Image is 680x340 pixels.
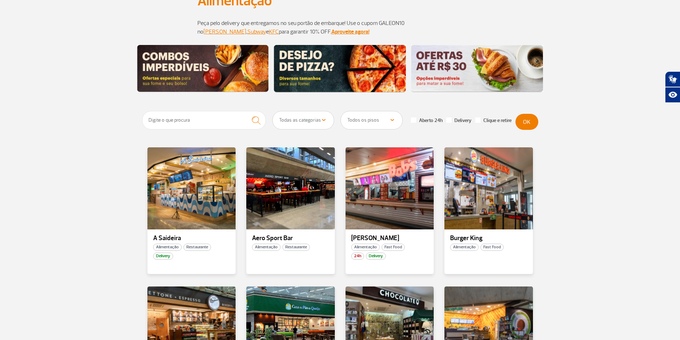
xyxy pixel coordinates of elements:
[351,244,380,251] span: Alimentação
[247,28,266,35] a: Subway
[446,117,472,124] label: Delivery
[411,117,443,124] label: Aberto 24h
[665,71,680,103] div: Plugin de acessibilidade da Hand Talk.
[515,114,538,130] button: OK
[331,28,369,35] a: Aproveite agora!
[450,244,479,251] span: Alimentação
[282,244,310,251] span: Restaurante
[366,253,386,260] span: Delivery
[252,235,329,242] p: Aero Sport Bar
[153,253,173,260] span: Delivery
[252,244,281,251] span: Alimentação
[382,244,405,251] span: Fast Food
[480,244,504,251] span: Fast Food
[665,87,680,103] button: Abrir recursos assistivos.
[450,235,527,242] p: Burger King
[153,244,182,251] span: Alimentação
[183,244,211,251] span: Restaurante
[351,253,364,260] span: 24h
[475,117,512,124] label: Clique e retire
[153,235,230,242] p: A Saideira
[269,28,279,35] a: KFC
[197,19,483,36] p: Peça pelo delivery que entregamos no seu portão de embarque! Use o cupom GALEON10 no , e para gar...
[142,111,266,130] input: Digite o que procura
[351,235,428,242] p: [PERSON_NAME]
[203,28,246,35] a: [PERSON_NAME]
[665,71,680,87] button: Abrir tradutor de língua de sinais.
